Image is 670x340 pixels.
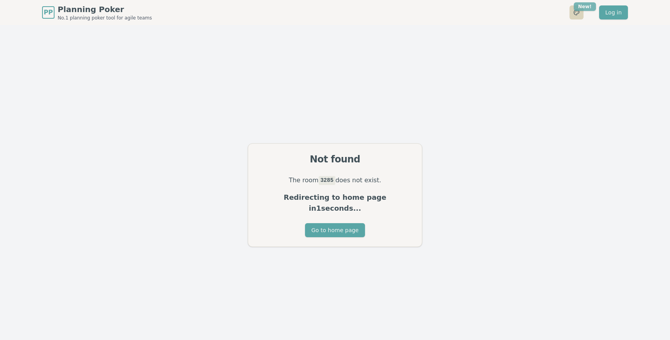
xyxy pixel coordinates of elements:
p: The room does not exist. [257,175,413,186]
code: 3285 [319,176,335,185]
p: Redirecting to home page in 1 seconds... [257,192,413,214]
a: Log in [599,5,628,19]
div: New! [574,2,596,11]
span: No.1 planning poker tool for agile teams [58,15,152,21]
button: Go to home page [305,223,365,237]
a: PPPlanning PokerNo.1 planning poker tool for agile teams [42,4,152,21]
button: New! [569,5,584,19]
span: PP [44,8,53,17]
span: Planning Poker [58,4,152,15]
div: Not found [257,153,413,166]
